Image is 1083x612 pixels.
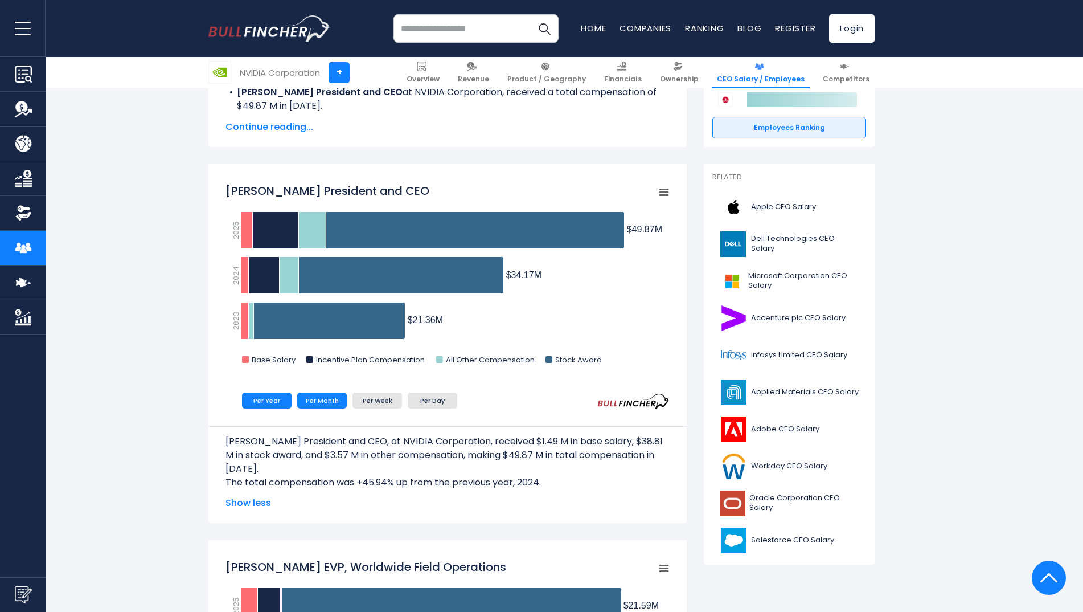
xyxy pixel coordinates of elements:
li: Per Day [408,393,457,409]
span: Oracle Corporation CEO Salary [749,493,859,513]
a: + [329,62,350,83]
a: Apple CEO Salary [712,191,866,223]
li: Per Month [297,393,347,409]
span: Show less [225,496,670,510]
a: Go to homepage [208,15,331,42]
a: Workday CEO Salary [712,451,866,482]
tspan: $34.17M [506,270,541,280]
img: WDAY logo [719,454,748,479]
img: AAPL logo [719,194,748,220]
button: Search [530,14,559,43]
a: Adobe CEO Salary [712,414,866,445]
img: MSFT logo [719,268,745,294]
li: Per Year [242,393,292,409]
img: ACN logo [719,305,748,331]
a: Dell Technologies CEO Salary [712,229,866,260]
a: Register [775,22,815,34]
span: Financials [604,75,642,84]
a: Oracle Corporation CEO Salary [712,488,866,519]
span: Ownership [660,75,699,84]
a: Employees Ranking [712,117,866,138]
img: ORCL logo [719,491,746,516]
span: Applied Materials CEO Salary [751,387,859,397]
span: Competitors [823,75,869,84]
text: All Other Compensation [446,354,535,365]
tspan: $21.36M [408,315,443,325]
b: [PERSON_NAME] President and CEO [237,85,403,99]
text: Base Salary [252,354,296,365]
a: Competitors [818,57,875,88]
a: Home [581,22,606,34]
a: CEO Salary / Employees [712,57,810,88]
tspan: $49.87M [627,225,662,234]
img: Broadcom competitors logo [718,92,733,107]
tspan: [PERSON_NAME] President and CEO [225,183,429,199]
tspan: $21.59M [623,601,659,610]
a: Login [829,14,875,43]
a: Salesforce CEO Salary [712,525,866,556]
span: Infosys Limited CEO Salary [751,350,847,360]
img: Ownership [15,205,32,222]
a: Ranking [685,22,724,34]
a: Ownership [655,57,704,88]
svg: Jen-Hsun Huang President and CEO [225,177,670,377]
span: Workday CEO Salary [751,462,827,471]
span: Apple CEO Salary [751,202,816,212]
a: Overview [401,57,445,88]
a: Accenture plc CEO Salary [712,303,866,334]
img: NVDA logo [209,62,231,83]
span: Salesforce CEO Salary [751,536,834,545]
text: Stock Award [555,354,602,365]
text: 2023 [231,312,241,330]
img: bullfincher logo [208,15,331,42]
span: Continue reading... [225,120,670,134]
text: 2025 [231,221,241,239]
a: Revenue [453,57,494,88]
p: Related [712,173,866,182]
span: Microsoft Corporation CEO Salary [748,271,859,291]
img: ADBE logo [719,417,748,442]
a: Blog [737,22,761,34]
img: AMAT logo [719,380,748,405]
p: The total compensation was +45.94% up from the previous year, 2024. [225,476,670,489]
a: Infosys Limited CEO Salary [712,340,866,371]
img: DELL logo [719,231,748,257]
span: Revenue [458,75,489,84]
span: Accenture plc CEO Salary [751,313,846,323]
text: Incentive Plan Compensation [316,354,425,365]
div: NVIDIA Corporation [240,66,320,79]
a: Applied Materials CEO Salary [712,377,866,408]
span: Adobe CEO Salary [751,425,819,434]
a: Product / Geography [502,57,591,88]
span: Product / Geography [507,75,586,84]
img: INFY logo [719,342,748,368]
a: Companies [620,22,671,34]
text: 2024 [231,266,241,285]
span: Dell Technologies CEO Salary [751,234,859,254]
span: Overview [407,75,440,84]
span: CEO Salary / Employees [717,75,805,84]
img: CRM logo [719,528,748,553]
a: Microsoft Corporation CEO Salary [712,266,866,297]
tspan: [PERSON_NAME] EVP, Worldwide Field Operations [225,559,506,575]
li: at NVIDIA Corporation, received a total compensation of $49.87 M in [DATE]. [225,85,670,113]
li: Per Week [352,393,402,409]
p: [PERSON_NAME] President and CEO, at NVIDIA Corporation, received $1.49 M in base salary, $38.81 M... [225,435,670,476]
a: Financials [599,57,647,88]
